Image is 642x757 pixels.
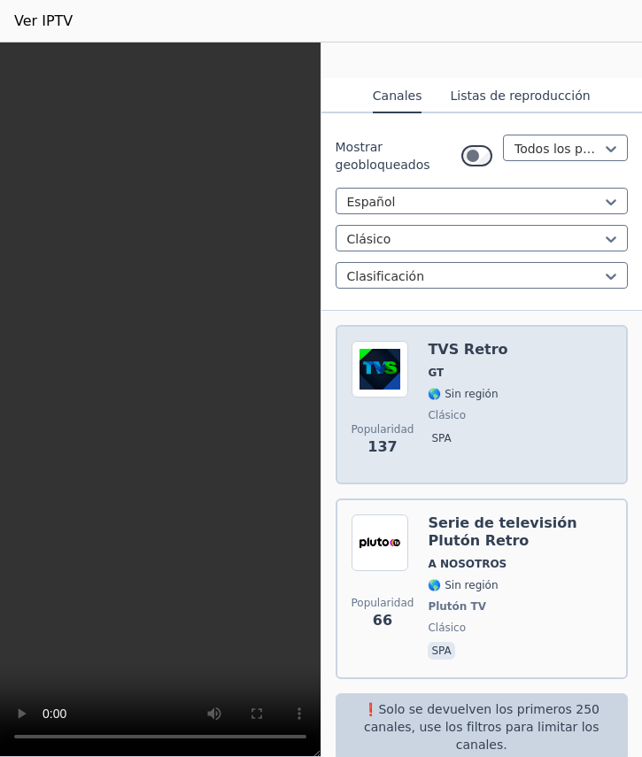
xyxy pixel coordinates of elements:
font: A NOSOTROS [428,558,507,570]
font: 137 [367,438,397,455]
font: spa [431,432,451,444]
img: Pluto TV Series Retro [352,514,408,571]
button: Canales [373,80,422,113]
font: 🌎 Sin región [428,579,498,591]
font: Listas de reproducción [450,89,590,103]
a: Ver IPTV [14,11,73,32]
font: Serie de televisión Plutón Retro [428,514,576,549]
img: TVS Retro [352,341,408,398]
font: clásico [428,409,466,421]
font: Popularidad [352,423,414,436]
button: Listas de reproducción [450,80,590,113]
font: 🌎 Sin región [428,388,498,400]
font: ❗️Solo se devuelven los primeros 250 canales, use los filtros para limitar los canales. [363,702,599,752]
font: Popularidad [352,597,414,609]
font: TVS Retro [428,341,507,358]
font: Plutón TV [428,600,486,613]
font: GT [428,367,444,379]
font: Mostrar geobloqueados [336,140,430,172]
font: Ver IPTV [14,12,73,29]
font: 66 [373,612,392,629]
font: spa [431,645,451,657]
font: Canales [373,89,422,103]
font: clásico [428,622,466,634]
